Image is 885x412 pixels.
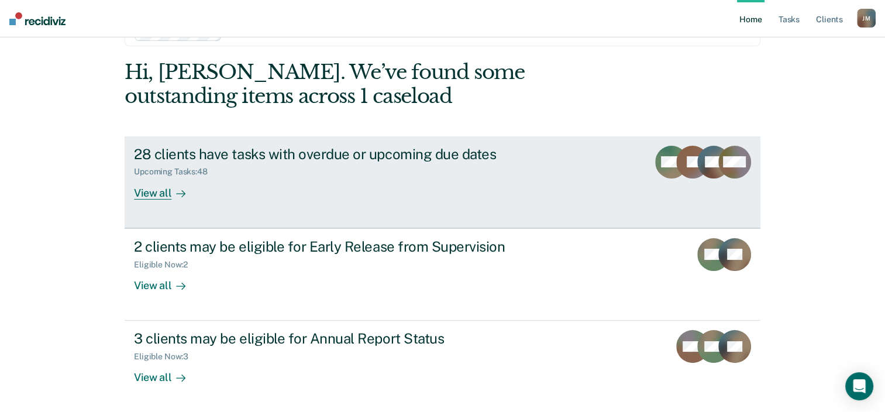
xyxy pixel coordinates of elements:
[134,362,199,384] div: View all
[134,269,199,292] div: View all
[845,372,873,400] div: Open Intercom Messenger
[857,9,876,28] div: J M
[125,228,760,321] a: 2 clients may be eligible for Early Release from SupervisionEligible Now:2View all
[125,60,633,108] div: Hi, [PERSON_NAME]. We’ve found some outstanding items across 1 caseload
[134,238,545,255] div: 2 clients may be eligible for Early Release from Supervision
[134,177,199,200] div: View all
[9,12,66,25] img: Recidiviz
[134,146,545,163] div: 28 clients have tasks with overdue or upcoming due dates
[134,352,198,362] div: Eligible Now : 3
[134,330,545,347] div: 3 clients may be eligible for Annual Report Status
[125,136,760,228] a: 28 clients have tasks with overdue or upcoming due datesUpcoming Tasks:48View all
[134,260,197,270] div: Eligible Now : 2
[857,9,876,28] button: JM
[134,167,217,177] div: Upcoming Tasks : 48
